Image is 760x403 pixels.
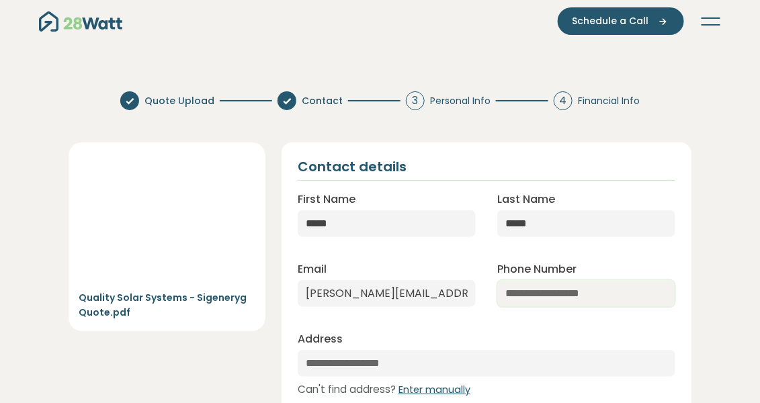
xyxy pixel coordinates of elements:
span: Contact [302,94,343,108]
nav: Main navigation [39,7,722,35]
img: 28Watt [39,11,122,32]
span: Personal Info [430,94,491,108]
span: Schedule a Call [573,14,649,28]
div: 3 [406,91,425,110]
label: Phone Number [497,261,577,277]
p: Quality Solar Systems - Sigeneryg Quote.pdf [79,290,255,320]
label: Email [298,261,327,277]
label: Last Name [497,191,555,208]
iframe: Uploaded Quote Preview [79,153,255,285]
input: Enter email [298,280,476,307]
h2: Contact details [298,159,407,175]
iframe: Chat Widget [693,339,760,403]
button: Schedule a Call [558,7,684,35]
label: Address [298,331,343,347]
button: Toggle navigation [700,15,722,28]
label: First Name [298,191,355,208]
span: Quote Upload [144,94,214,108]
div: 4 [554,91,573,110]
div: Can't find address? [298,382,676,398]
button: Enter manually [398,383,470,398]
span: Financial Info [578,94,640,108]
